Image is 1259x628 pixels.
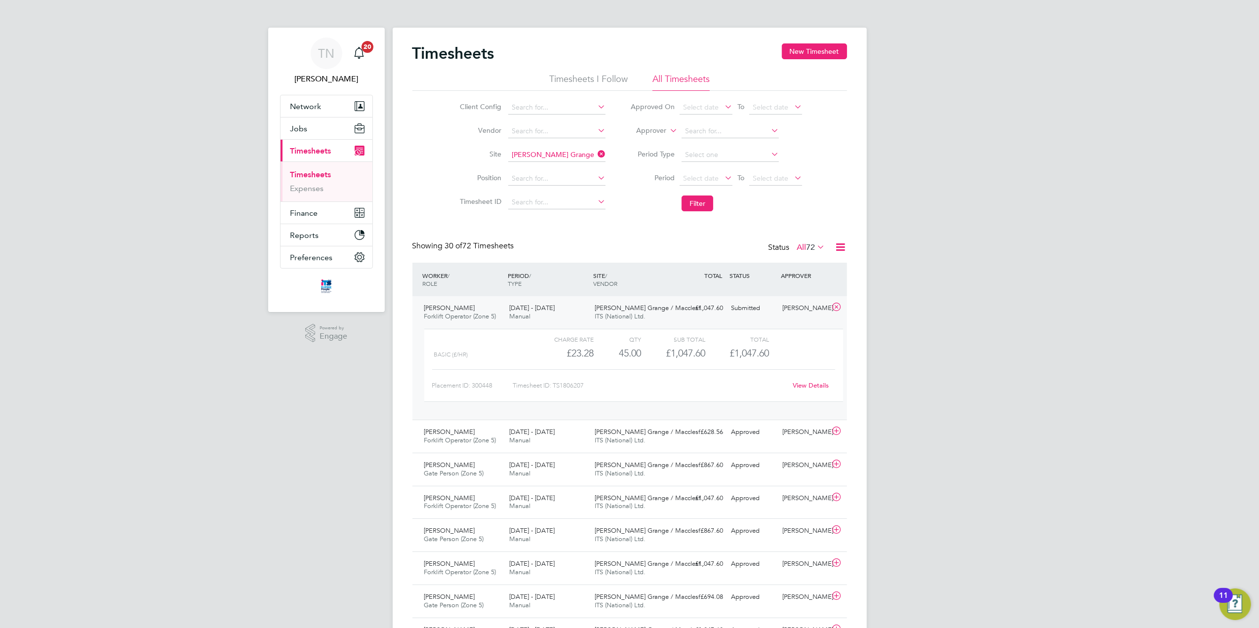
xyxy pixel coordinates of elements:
span: Preferences [290,253,333,262]
span: [DATE] - [DATE] [509,526,555,535]
label: Period Type [630,150,675,158]
span: Manual [509,469,530,477]
label: Period [630,173,675,182]
div: £23.28 [529,345,593,361]
div: Sub Total [642,333,705,345]
a: 20 [349,38,369,69]
span: [PERSON_NAME] Grange / Macclesf… [595,592,707,601]
span: ITS (National) Ltd. [595,502,646,510]
div: [PERSON_NAME] [778,490,830,507]
span: TOTAL [705,272,723,279]
span: Basic (£/HR) [434,351,468,358]
span: Powered by [320,324,347,332]
span: [DATE] - [DATE] [509,592,555,601]
span: Reports [290,231,319,240]
span: ROLE [423,279,438,287]
div: Showing [412,241,516,251]
span: [PERSON_NAME] [424,526,475,535]
input: Search for... [508,148,606,162]
div: Approved [728,523,779,539]
input: Select one [682,148,779,162]
span: Manual [509,436,530,444]
div: [PERSON_NAME] [778,523,830,539]
span: Jobs [290,124,308,133]
span: 72 Timesheets [445,241,514,251]
span: Gate Person (Zone 5) [424,535,484,543]
span: ITS (National) Ltd. [595,601,646,609]
div: Approved [728,589,779,605]
a: Expenses [290,184,324,193]
div: £1,047.60 [676,300,728,316]
span: Manual [509,601,530,609]
span: ITS (National) Ltd. [595,568,646,576]
div: Submitted [728,300,779,316]
button: Open Resource Center, 11 new notifications [1219,589,1251,620]
span: 30 of [445,241,463,251]
div: £694.08 [676,589,728,605]
img: itsconstruction-logo-retina.png [319,278,333,294]
div: STATUS [728,267,779,284]
div: Approved [728,457,779,473]
span: VENDOR [593,279,617,287]
span: [PERSON_NAME] Grange / Macclesf… [595,559,707,568]
li: All Timesheets [652,73,710,91]
span: Tom Newton [280,73,373,85]
div: 11 [1219,595,1228,608]
span: [DATE] - [DATE] [509,304,555,312]
span: 72 [807,242,815,252]
span: Gate Person (Zone 5) [424,469,484,477]
input: Search for... [682,124,779,138]
div: £1,047.60 [676,490,728,507]
button: Timesheets [281,140,372,161]
span: Manual [509,568,530,576]
div: £1,047.60 [676,556,728,572]
span: [PERSON_NAME] [424,494,475,502]
div: [PERSON_NAME] [778,300,830,316]
div: QTY [594,333,642,345]
span: [PERSON_NAME] Grange / Macclesf… [595,461,707,469]
div: Timesheets [281,161,372,201]
div: Total [705,333,769,345]
span: [DATE] - [DATE] [509,428,555,436]
span: Manual [509,535,530,543]
span: Select date [753,174,788,183]
button: Preferences [281,246,372,268]
a: Go to home page [280,278,373,294]
span: [PERSON_NAME] Grange / Macclesf… [595,428,707,436]
input: Search for... [508,172,606,186]
label: Approved On [630,102,675,111]
button: Network [281,95,372,117]
button: Reports [281,224,372,246]
span: [PERSON_NAME] Grange / Macclesf… [595,494,707,502]
div: [PERSON_NAME] [778,457,830,473]
div: [PERSON_NAME] [778,589,830,605]
span: ITS (National) Ltd. [595,469,646,477]
nav: Main navigation [268,28,385,312]
span: [DATE] - [DATE] [509,559,555,568]
label: Approver [622,126,666,136]
span: [DATE] - [DATE] [509,461,555,469]
div: Approved [728,424,779,440]
span: [PERSON_NAME] Grange / Macclesf… [595,526,707,535]
label: Site [457,150,501,158]
div: PERIOD [505,267,591,292]
span: / [448,272,450,279]
span: To [734,171,747,184]
li: Timesheets I Follow [549,73,628,91]
div: [PERSON_NAME] [778,424,830,440]
span: [PERSON_NAME] [424,428,475,436]
div: Placement ID: 300448 [432,378,513,393]
span: £1,047.60 [730,347,769,359]
label: Timesheet ID [457,197,501,206]
button: Finance [281,202,372,224]
div: Charge rate [529,333,593,345]
div: Timesheet ID: TS1806207 [513,378,787,393]
button: New Timesheet [782,43,847,59]
span: [PERSON_NAME] [424,592,475,601]
span: 20 [362,41,373,53]
div: Status [769,241,827,255]
span: Gate Person (Zone 5) [424,601,484,609]
span: [DATE] - [DATE] [509,494,555,502]
span: / [529,272,531,279]
a: View Details [793,381,829,390]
